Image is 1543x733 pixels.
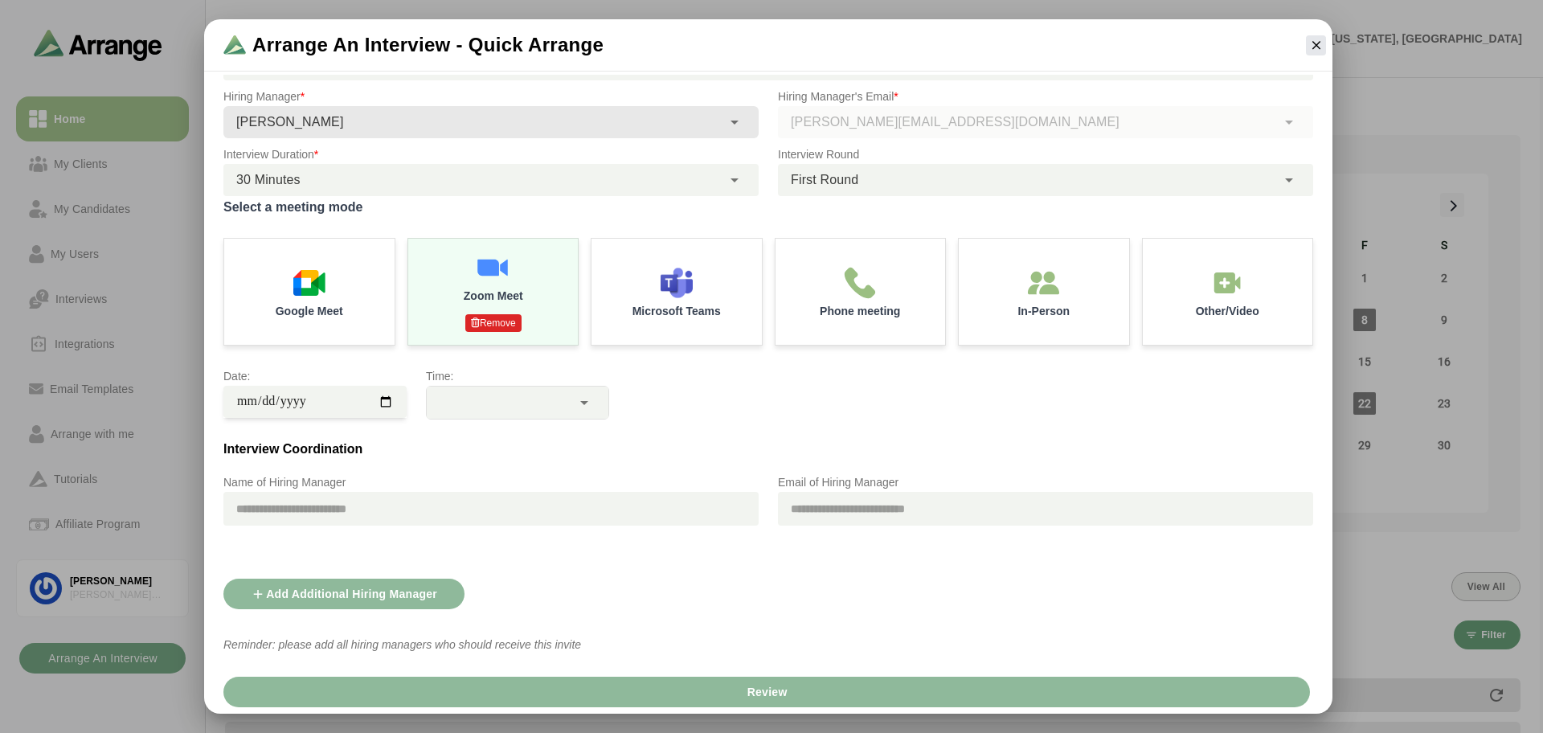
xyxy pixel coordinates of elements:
span: 30 Minutes [236,170,301,190]
p: Date: [223,366,407,386]
p: Remove Authentication [465,314,521,332]
p: Hiring Manager's Email [778,87,1313,106]
p: Phone meeting [820,305,900,317]
span: Arrange an Interview - Quick Arrange [252,32,604,58]
button: Add Additional Hiring Manager [223,579,465,609]
img: In-Person [1211,267,1243,299]
span: First Round [791,170,858,190]
p: Zoom Meet [463,290,522,301]
p: Interview Duration [223,145,759,164]
img: Microsoft Teams [661,267,693,299]
img: Zoom Meet [477,252,509,284]
label: Select a meeting mode [223,196,1313,219]
p: Microsoft Teams [632,305,721,317]
p: Reminder: please add all hiring managers who should receive this invite [223,635,1313,654]
span: Add Additional Hiring Manager [251,579,437,609]
p: Interview Round [778,145,1313,164]
span: [PERSON_NAME] [236,112,344,133]
img: Phone meeting [844,267,876,299]
p: Time: [426,366,609,386]
h3: Interview Coordination [223,439,1313,460]
p: Google Meet [276,305,343,317]
img: In-Person [1028,267,1060,299]
p: Email of Hiring Manager [778,473,1313,492]
img: Google Meet [293,267,325,299]
p: Hiring Manager [223,87,759,106]
p: In-Person [1017,305,1070,317]
p: Other/Video [1196,305,1259,317]
p: Name of Hiring Manager [223,473,759,492]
